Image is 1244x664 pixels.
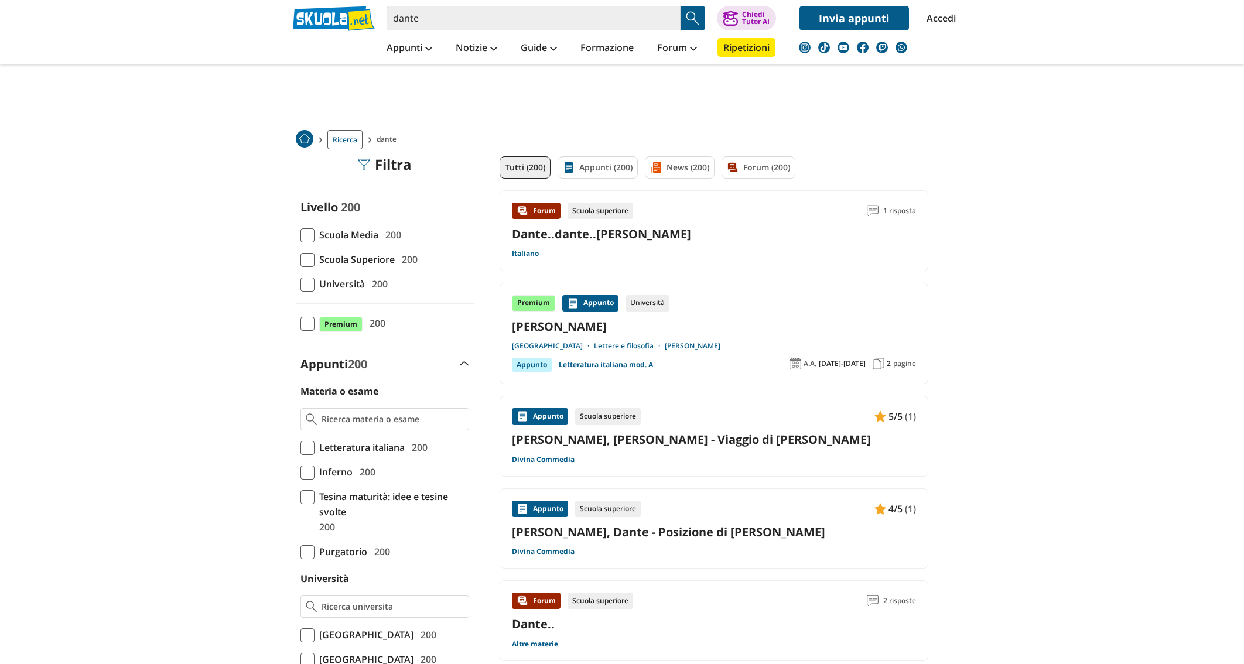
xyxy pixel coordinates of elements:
a: Home [296,130,313,149]
span: (1) [905,409,916,424]
span: pagine [893,359,916,368]
a: Dante.. [512,616,555,632]
img: Apri e chiudi sezione [460,361,469,366]
span: 200 [370,544,390,559]
label: Materia o esame [300,385,378,398]
a: Tutti (200) [500,156,551,179]
img: Appunti contenuto [517,410,528,422]
a: [PERSON_NAME], [PERSON_NAME] - Viaggio di [PERSON_NAME] [512,432,916,447]
div: Forum [512,203,561,219]
a: [GEOGRAPHIC_DATA] [512,341,594,351]
a: Ripetizioni [717,38,775,57]
span: 5/5 [888,409,903,424]
span: Scuola Media [315,227,378,242]
span: 200 [341,199,360,215]
a: Forum [654,38,700,59]
img: Appunti contenuto [567,297,579,309]
div: Premium [512,295,555,312]
img: Appunti contenuto [874,410,886,422]
label: Università [300,572,349,585]
div: Appunto [512,408,568,425]
div: Forum [512,593,561,609]
img: Appunti contenuto [517,503,528,515]
span: 2 risposte [883,593,916,609]
a: Notizie [453,38,500,59]
a: [PERSON_NAME] [512,319,916,334]
img: youtube [838,42,849,53]
img: Anno accademico [790,358,801,369]
span: 200 [365,316,385,331]
span: [GEOGRAPHIC_DATA] [315,627,413,642]
img: Pagine [873,358,884,369]
span: 200 [367,276,388,292]
img: Ricerca universita [306,601,317,612]
div: Scuola superiore [575,501,641,517]
img: Forum contenuto [517,595,528,607]
img: tiktok [818,42,830,53]
span: Letteratura italiana [315,440,405,455]
a: Letteratura italiana mod. A [559,358,653,372]
span: 200 [381,227,401,242]
div: Appunto [512,501,568,517]
img: instagram [799,42,811,53]
a: Invia appunti [799,6,909,30]
a: [PERSON_NAME], Dante - Posizione di [PERSON_NAME] [512,524,916,540]
span: 200 [397,252,418,267]
div: Scuola superiore [568,203,633,219]
img: Filtra filtri mobile [358,159,370,170]
img: Appunti contenuto [874,503,886,515]
img: Ricerca materia o esame [306,413,317,425]
a: Lettere e filosofia [594,341,665,351]
img: Forum filtro contenuto [727,162,739,173]
a: Divina Commedia [512,455,575,464]
a: Divina Commedia [512,547,575,556]
a: Forum (200) [722,156,795,179]
a: Guide [518,38,560,59]
span: Università [315,276,365,292]
a: Accedi [927,6,951,30]
span: (1) [905,501,916,516]
span: Purgatorio [315,544,367,559]
label: Appunti [300,356,367,372]
span: 200 [355,464,375,480]
input: Ricerca universita [322,601,464,612]
img: facebook [857,42,869,53]
div: Chiedi Tutor AI [742,11,770,25]
a: Altre materie [512,639,558,649]
span: 200 [407,440,428,455]
span: Inferno [315,464,353,480]
button: ChiediTutor AI [717,6,776,30]
input: Ricerca materia o esame [322,413,464,425]
span: [DATE]-[DATE] [819,359,866,368]
img: Forum contenuto [517,205,528,217]
div: Università [626,295,669,312]
img: twitch [876,42,888,53]
span: Tesina maturità: idee e tesine svolte [315,489,469,519]
span: 2 [887,359,891,368]
a: Appunti (200) [558,156,638,179]
span: 200 [315,519,335,535]
a: News (200) [645,156,715,179]
span: Scuola Superiore [315,252,395,267]
a: Italiano [512,249,539,258]
span: Premium [319,317,363,332]
div: Filtra [358,156,412,173]
label: Livello [300,199,338,215]
span: dante [377,130,401,149]
a: [PERSON_NAME] [665,341,720,351]
button: Search Button [681,6,705,30]
div: Scuola superiore [575,408,641,425]
span: A.A. [804,359,816,368]
img: Appunti filtro contenuto [563,162,575,173]
div: Appunto [512,358,552,372]
a: Appunti [384,38,435,59]
input: Cerca appunti, riassunti o versioni [387,6,681,30]
img: Cerca appunti, riassunti o versioni [684,9,702,27]
img: Commenti lettura [867,595,879,607]
a: Ricerca [327,130,363,149]
a: Formazione [577,38,637,59]
span: 200 [348,356,367,372]
div: Appunto [562,295,618,312]
img: WhatsApp [896,42,907,53]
